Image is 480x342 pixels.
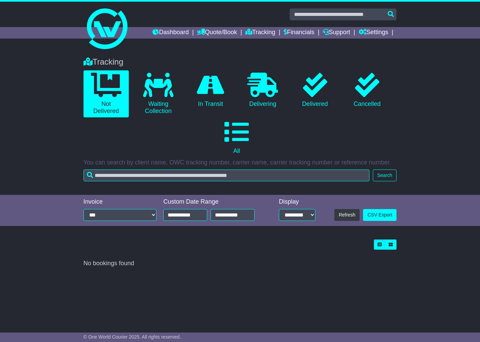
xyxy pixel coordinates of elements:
[245,27,275,39] a: Tracking
[83,159,397,166] p: You can search by client name, OWC tracking number, carrier name, carrier tracking number or refe...
[240,70,285,110] a: Delivering
[136,70,181,117] a: Waiting Collection
[83,70,129,117] a: Not Delivered
[83,334,181,340] span: © One World Courier 2025. All rights reserved.
[279,198,315,206] div: Display
[363,209,397,221] a: CSV Export
[163,198,263,206] div: Custom Date Range
[188,70,233,110] a: In Transit
[80,57,400,67] div: Tracking
[83,260,397,267] div: No bookings found
[284,27,314,39] a: Financials
[83,198,157,206] div: Invoice
[197,27,237,39] a: Quote/Book
[373,169,397,181] button: Search
[359,27,388,39] a: Settings
[292,70,337,110] a: Delivered
[323,27,350,39] a: Support
[344,70,390,110] a: Cancelled
[334,209,360,221] button: Refresh
[152,27,189,39] a: Dashboard
[83,117,390,157] a: All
